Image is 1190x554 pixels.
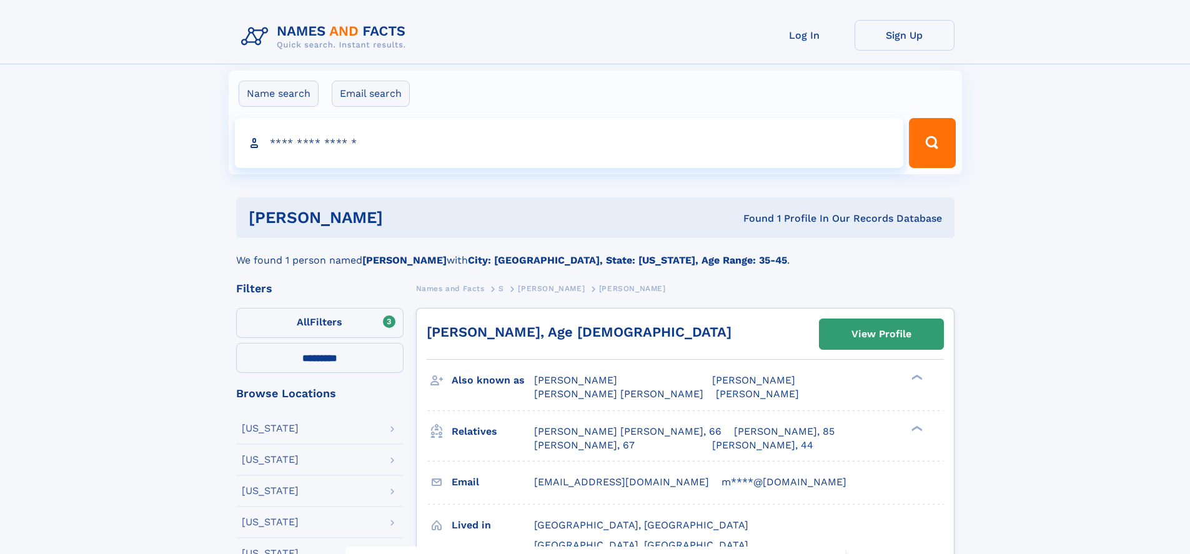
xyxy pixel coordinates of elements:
[518,284,585,293] span: [PERSON_NAME]
[534,388,703,400] span: [PERSON_NAME] [PERSON_NAME]
[755,20,855,51] a: Log In
[452,515,534,536] h3: Lived in
[239,81,319,107] label: Name search
[734,425,835,438] a: [PERSON_NAME], 85
[712,438,813,452] a: [PERSON_NAME], 44
[534,438,635,452] a: [PERSON_NAME], 67
[236,20,416,54] img: Logo Names and Facts
[416,280,485,296] a: Names and Facts
[820,319,943,349] a: View Profile
[855,20,954,51] a: Sign Up
[468,254,787,266] b: City: [GEOGRAPHIC_DATA], State: [US_STATE], Age Range: 35-45
[599,284,666,293] span: [PERSON_NAME]
[534,476,709,488] span: [EMAIL_ADDRESS][DOMAIN_NAME]
[518,280,585,296] a: [PERSON_NAME]
[498,284,504,293] span: S
[242,455,299,465] div: [US_STATE]
[851,320,911,349] div: View Profile
[534,374,617,386] span: [PERSON_NAME]
[242,486,299,496] div: [US_STATE]
[452,472,534,493] h3: Email
[908,424,923,432] div: ❯
[236,283,404,294] div: Filters
[235,118,904,168] input: search input
[563,212,942,225] div: Found 1 Profile In Our Records Database
[534,519,748,531] span: [GEOGRAPHIC_DATA], [GEOGRAPHIC_DATA]
[427,324,731,340] a: [PERSON_NAME], Age [DEMOGRAPHIC_DATA]
[498,280,504,296] a: S
[452,370,534,391] h3: Also known as
[712,374,795,386] span: [PERSON_NAME]
[242,423,299,433] div: [US_STATE]
[236,308,404,338] label: Filters
[297,316,310,328] span: All
[249,210,563,225] h1: [PERSON_NAME]
[534,425,721,438] a: [PERSON_NAME] [PERSON_NAME], 66
[909,118,955,168] button: Search Button
[332,81,410,107] label: Email search
[452,421,534,442] h3: Relatives
[908,373,923,382] div: ❯
[362,254,447,266] b: [PERSON_NAME]
[716,388,799,400] span: [PERSON_NAME]
[534,539,748,551] span: [GEOGRAPHIC_DATA], [GEOGRAPHIC_DATA]
[242,517,299,527] div: [US_STATE]
[236,388,404,399] div: Browse Locations
[236,238,954,268] div: We found 1 person named with .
